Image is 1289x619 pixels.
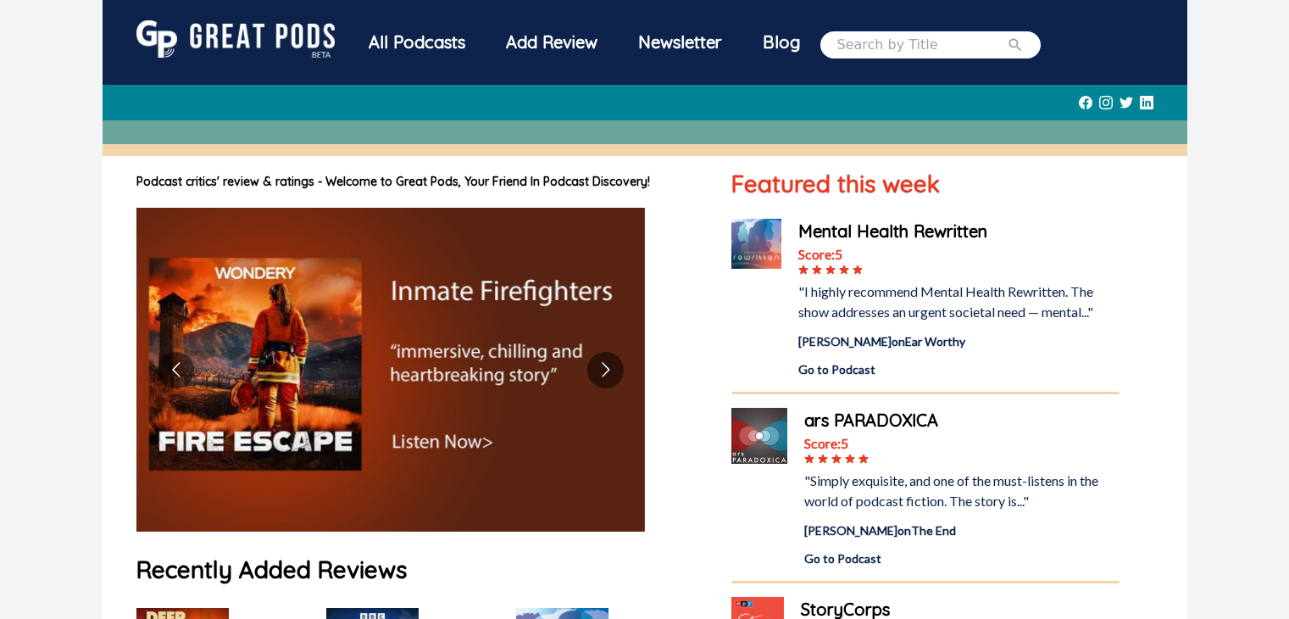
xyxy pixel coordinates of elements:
a: Go to Podcast [798,360,1119,378]
img: ars PARADOXICA [731,408,787,464]
a: Add Review [486,20,618,64]
input: Search by Title [837,35,1007,55]
img: Mental Health Rewritten [731,219,781,269]
button: Go to previous slide [158,352,194,388]
a: ars PARADOXICA [804,408,1119,433]
h1: Featured this week [731,166,1119,202]
a: Newsletter [618,20,742,69]
img: GreatPods [136,20,335,58]
div: Newsletter [618,20,742,64]
a: Mental Health Rewritten [798,219,1119,244]
h1: Recently Added Reviews [136,552,698,588]
div: [PERSON_NAME] on Ear Worthy [798,332,1119,350]
img: image [136,208,645,532]
div: Score: 5 [804,433,1119,454]
div: All Podcasts [348,20,486,64]
a: Go to Podcast [804,549,1119,567]
div: Score: 5 [798,244,1119,265]
div: [PERSON_NAME] on The End [804,521,1119,539]
a: All Podcasts [348,20,486,69]
div: "I highly recommend Mental Health Rewritten. The show addresses an urgent societal need — mental..." [798,282,1119,322]
button: Go to next slide [587,352,624,388]
div: "Simply exquisite, and one of the must-listens in the world of podcast fiction. The story is..." [804,471,1119,511]
a: Blog [742,20,820,64]
h1: Podcast critics' review & ratings - Welcome to Great Pods, Your Friend In Podcast Discovery! [136,173,698,191]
